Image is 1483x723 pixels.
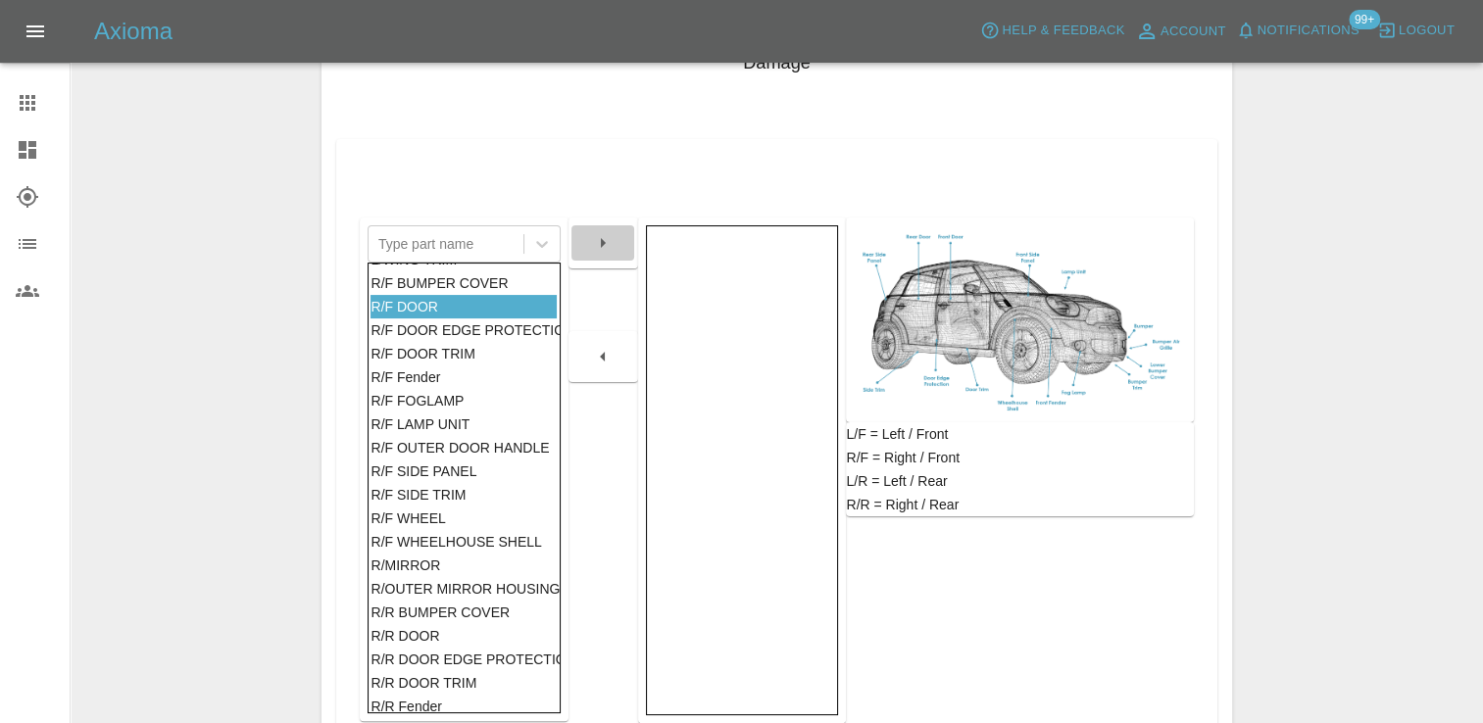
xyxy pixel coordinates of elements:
div: R/R Fender [371,695,557,718]
h5: Axioma [94,16,173,47]
a: Account [1130,16,1231,47]
button: Open drawer [12,8,59,55]
div: R/R DOOR EDGE PROTECTION [371,648,557,671]
div: R/F FOGLAMP [371,389,557,412]
div: R/F SIDE PANEL [371,459,557,483]
span: Help & Feedback [1002,20,1124,42]
span: Account [1161,21,1226,43]
div: R/F LAMP UNIT [371,412,557,436]
div: L/F = Left / Front R/F = Right / Front L/R = Left / Rear R/R = Right / Rear [846,422,1194,516]
div: R/MIRROR [371,554,557,577]
div: R/F OUTER DOOR HANDLE [371,436,557,459]
span: Logout [1399,20,1455,42]
div: R/F DOOR EDGE PROTECTION [371,318,557,342]
div: R/R BUMPER COVER [371,601,557,624]
img: car [854,225,1186,414]
button: Logout [1372,16,1459,46]
div: R/F Fender [371,365,557,389]
span: 99+ [1349,10,1380,29]
span: Notifications [1258,20,1359,42]
div: R/OUTER MIRROR HOUSING [371,577,557,601]
button: Help & Feedback [975,16,1129,46]
div: R/R DOOR [371,624,557,648]
h4: Damage [336,50,1217,76]
div: R/F DOOR TRIM [371,342,557,365]
div: R/F DOOR [371,295,557,318]
div: R/F WHEELHOUSE SHELL [371,530,557,554]
div: R/F BUMPER COVER [371,271,557,295]
div: R/F SIDE TRIM [371,483,557,506]
div: R/F WHEEL [371,506,557,530]
button: Notifications [1231,16,1364,46]
div: R/R DOOR TRIM [371,671,557,695]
